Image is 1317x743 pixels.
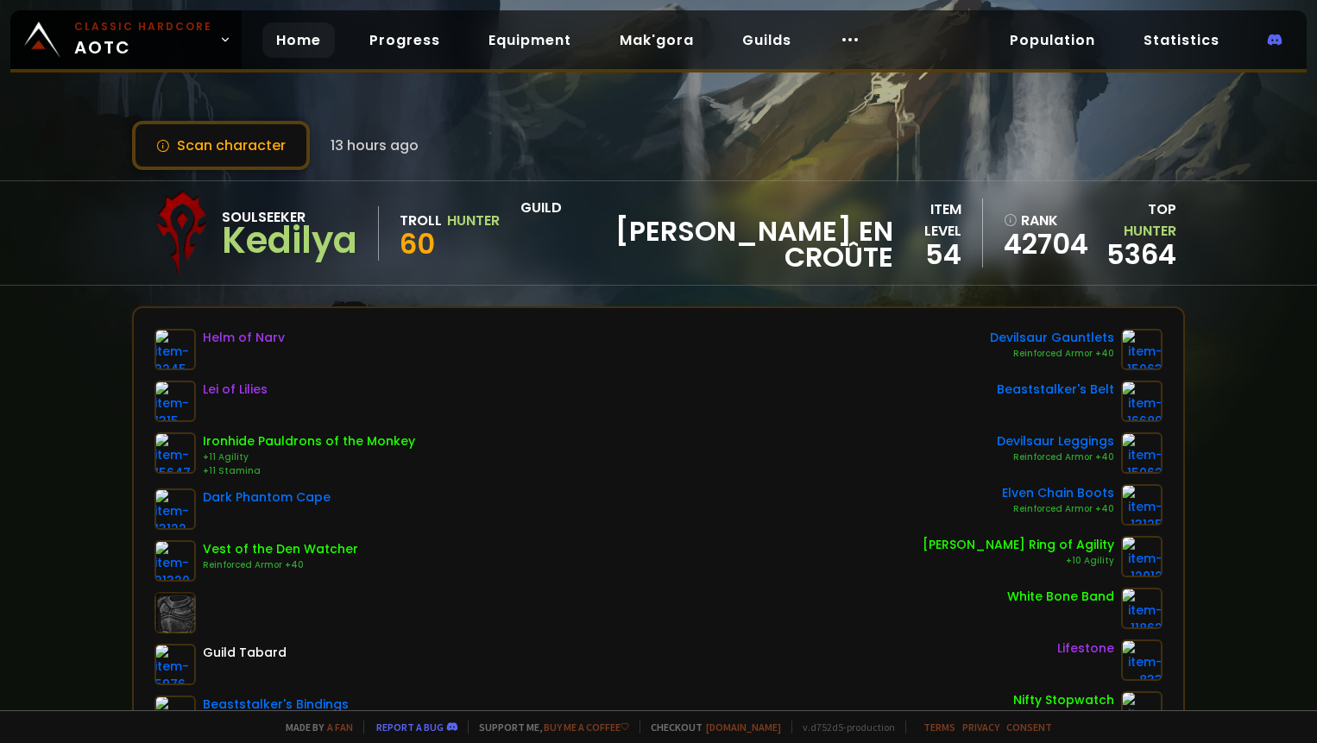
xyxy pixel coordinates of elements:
div: Vest of the Den Watcher [203,540,358,558]
img: item-13122 [154,488,196,530]
a: Guilds [728,22,805,58]
img: item-2245 [154,329,196,370]
span: 60 [400,224,435,263]
a: Buy me a coffee [544,721,629,734]
div: Helm of Narv [203,329,285,347]
a: 42704 [1004,231,1085,257]
div: Reinforced Armor +40 [203,558,358,572]
span: Hunter [1124,221,1176,241]
div: White Bone Band [1007,588,1114,606]
img: item-15062 [1121,432,1163,474]
div: Devilsaur Leggings [997,432,1114,450]
span: 13 hours ago [331,135,419,156]
div: Elven Chain Boots [1002,484,1114,502]
div: Ironhide Pauldrons of the Monkey [203,432,415,450]
div: Dark Phantom Cape [203,488,331,507]
div: +11 Agility [203,450,415,464]
div: guild [520,197,892,270]
img: item-13125 [1121,484,1163,526]
div: Kedilya [222,228,357,254]
a: Progress [356,22,454,58]
span: [PERSON_NAME] en croûte [520,218,892,270]
span: AOTC [74,19,212,60]
a: Mak'gora [606,22,708,58]
div: [PERSON_NAME] Ring of Agility [923,536,1114,554]
button: Scan character [132,121,310,170]
img: item-16680 [1121,381,1163,422]
img: item-1315 [154,381,196,422]
div: rank [1004,210,1085,231]
div: Soulseeker [222,206,357,228]
span: Support me, [468,721,629,734]
a: [DOMAIN_NAME] [706,721,781,734]
div: 54 [893,242,962,268]
a: Terms [923,721,955,734]
img: item-15063 [1121,329,1163,370]
img: item-15647 [154,432,196,474]
small: Classic Hardcore [74,19,212,35]
a: Equipment [475,22,585,58]
a: Consent [1006,721,1052,734]
div: Nifty Stopwatch [1013,691,1114,709]
div: Reinforced Armor +40 [997,450,1114,464]
img: item-11862 [1121,588,1163,629]
div: Beaststalker's Belt [997,381,1114,399]
div: +10 Agility [923,554,1114,568]
img: item-12012 [1121,536,1163,577]
a: Statistics [1130,22,1233,58]
div: item level [893,198,962,242]
a: Privacy [962,721,999,734]
div: Beaststalker's Bindings [203,696,349,714]
div: Lei of Lilies [203,381,268,399]
div: +11 Stamina [203,464,415,478]
span: Checkout [640,721,781,734]
span: Made by [275,721,353,734]
div: Hunter [447,210,500,231]
div: Reinforced Armor +40 [990,347,1114,361]
a: Home [262,22,335,58]
div: Guild Tabard [203,644,287,662]
span: v. d752d5 - production [791,721,895,734]
div: Troll [400,210,442,231]
img: item-21320 [154,540,196,582]
img: item-5976 [154,644,196,685]
div: Reinforced Armor +40 [1002,502,1114,516]
a: Population [996,22,1109,58]
a: 5364 [1106,235,1176,274]
img: item-833 [1121,639,1163,681]
a: Report a bug [376,721,444,734]
div: Top [1095,198,1176,242]
a: Classic HardcoreAOTC [10,10,242,69]
a: a fan [327,721,353,734]
div: Lifestone [1057,639,1114,658]
div: Devilsaur Gauntlets [990,329,1114,347]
